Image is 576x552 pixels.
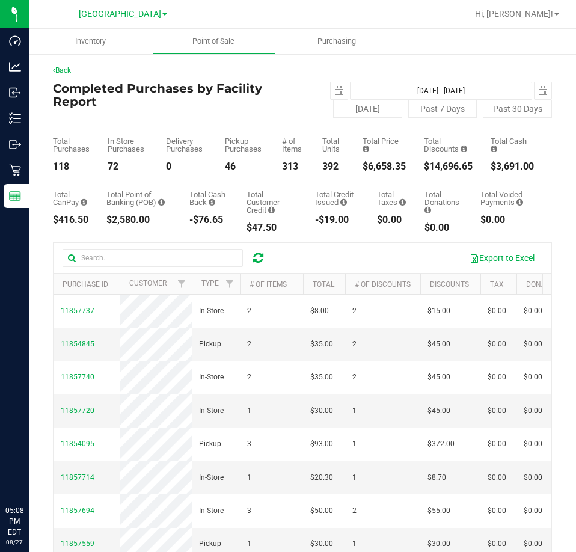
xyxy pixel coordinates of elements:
[106,191,171,206] div: Total Point of Banking (POB)
[475,9,553,19] span: Hi, [PERSON_NAME]!
[199,472,224,483] span: In-Store
[524,505,542,517] span: $0.00
[53,137,90,153] div: Total Purchases
[310,505,333,517] span: $50.00
[247,223,297,233] div: $47.50
[9,190,21,202] inline-svg: Reports
[61,440,94,448] span: 11854095
[491,162,534,171] div: $3,691.00
[53,82,302,108] h4: Completed Purchases by Facility Report
[247,538,251,550] span: 1
[352,505,357,517] span: 2
[79,9,161,19] span: [GEOGRAPHIC_DATA]
[427,472,446,483] span: $8.70
[352,538,357,550] span: 1
[152,29,275,54] a: Point of Sale
[63,249,243,267] input: Search...
[166,137,207,153] div: Delivery Purchases
[9,35,21,47] inline-svg: Dashboard
[424,206,431,214] i: Sum of all round-up-to-next-dollar total price adjustments for all purchases in the date range.
[225,137,263,153] div: Pickup Purchases
[61,539,94,548] span: 11857559
[199,438,221,450] span: Pickup
[524,472,542,483] span: $0.00
[9,61,21,73] inline-svg: Analytics
[427,538,450,550] span: $30.00
[209,198,215,206] i: Sum of the cash-back amounts from rounded-up electronic payments for all purchases in the date ra...
[430,280,469,289] a: Discounts
[59,36,122,47] span: Inventory
[352,339,357,350] span: 2
[313,280,334,289] a: Total
[61,373,94,381] span: 11857740
[483,100,552,118] button: Past 30 Days
[363,145,369,153] i: Sum of the total prices of all purchases in the date range.
[462,248,542,268] button: Export to Excel
[424,162,473,171] div: $14,696.65
[199,405,224,417] span: In-Store
[53,191,88,206] div: Total CanPay
[5,505,23,538] p: 05:08 PM EDT
[524,305,542,317] span: $0.00
[199,372,224,383] span: In-Store
[189,215,228,225] div: -$76.65
[247,438,251,450] span: 3
[201,279,219,287] a: Type
[399,198,406,206] i: Sum of the total taxes for all purchases in the date range.
[247,405,251,417] span: 1
[250,280,287,289] a: # of Items
[61,406,94,415] span: 11857720
[524,339,542,350] span: $0.00
[427,305,450,317] span: $15.00
[427,438,455,450] span: $372.00
[225,162,263,171] div: 46
[352,438,357,450] span: 1
[310,405,333,417] span: $30.00
[199,538,221,550] span: Pickup
[535,82,551,99] span: select
[480,215,534,225] div: $0.00
[61,340,94,348] span: 11854845
[488,438,506,450] span: $0.00
[247,191,297,214] div: Total Customer Credit
[176,36,251,47] span: Point of Sale
[81,198,87,206] i: Sum of the successful, non-voided CanPay payment transactions for all purchases in the date range.
[310,372,333,383] span: $35.00
[322,162,345,171] div: 392
[480,191,534,206] div: Total Voided Payments
[9,112,21,124] inline-svg: Inventory
[315,191,360,206] div: Total Credit Issued
[53,66,71,75] a: Back
[377,215,406,225] div: $0.00
[363,137,406,153] div: Total Price
[333,100,402,118] button: [DATE]
[491,145,497,153] i: Sum of the successful, non-voided cash payment transactions for all purchases in the date range. ...
[315,215,360,225] div: -$19.00
[108,137,148,153] div: In Store Purchases
[424,191,462,214] div: Total Donations
[247,305,251,317] span: 2
[310,538,333,550] span: $30.00
[322,137,345,153] div: Total Units
[310,438,333,450] span: $93.00
[352,405,357,417] span: 1
[158,198,165,206] i: Sum of the successful, non-voided point-of-banking payment transactions, both via payment termina...
[5,538,23,547] p: 08/27
[29,29,152,54] a: Inventory
[129,279,167,287] a: Customer
[61,506,94,515] span: 11857694
[524,372,542,383] span: $0.00
[488,472,506,483] span: $0.00
[352,472,357,483] span: 1
[427,405,450,417] span: $45.00
[488,405,506,417] span: $0.00
[526,280,562,289] a: Donation
[490,280,504,289] a: Tax
[108,162,148,171] div: 72
[377,191,406,206] div: Total Taxes
[301,36,372,47] span: Purchasing
[220,274,240,294] a: Filter
[488,538,506,550] span: $0.00
[247,372,251,383] span: 2
[61,307,94,315] span: 11857737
